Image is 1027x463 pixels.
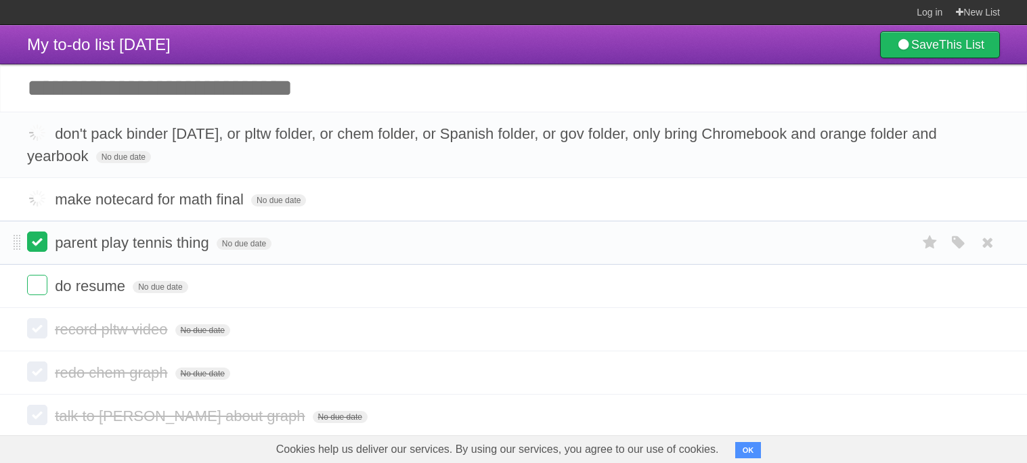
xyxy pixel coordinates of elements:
span: parent play tennis thing [55,234,213,251]
span: No due date [251,194,306,206]
label: Done [27,318,47,338]
span: My to-do list [DATE] [27,35,171,53]
span: redo chem graph [55,364,171,381]
label: Done [27,405,47,425]
label: Done [27,188,47,208]
span: No due date [217,238,271,250]
span: don't pack binder [DATE], or pltw folder, or chem folder, or Spanish folder, or gov folder, only ... [27,125,937,164]
label: Done [27,123,47,143]
span: No due date [175,324,230,336]
button: OK [735,442,762,458]
span: make notecard for math final [55,191,247,208]
a: SaveThis List [880,31,1000,58]
span: do resume [55,278,129,294]
label: Done [27,231,47,252]
label: Done [27,275,47,295]
b: This List [939,38,984,51]
span: record pltw video [55,321,171,338]
span: No due date [175,368,230,380]
label: Done [27,361,47,382]
span: No due date [133,281,188,293]
span: No due date [96,151,151,163]
span: talk to [PERSON_NAME] about graph [55,407,308,424]
span: No due date [313,411,368,423]
span: Cookies help us deliver our services. By using our services, you agree to our use of cookies. [263,436,733,463]
label: Star task [917,231,943,254]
